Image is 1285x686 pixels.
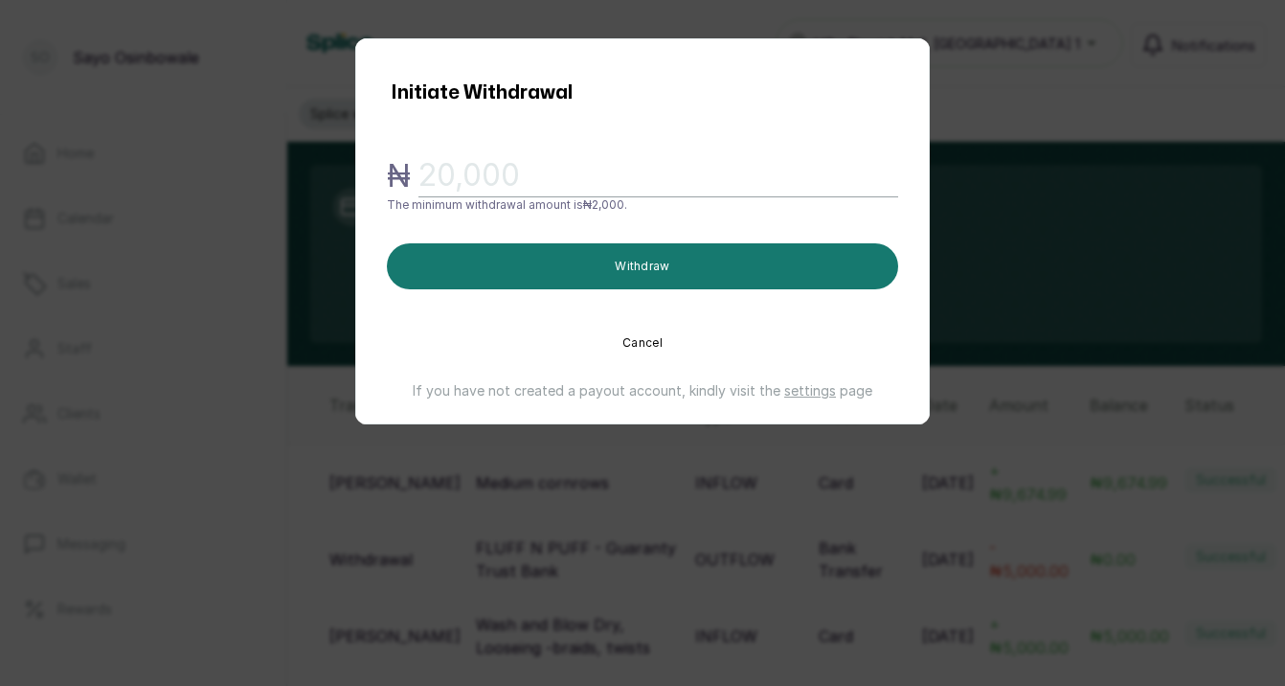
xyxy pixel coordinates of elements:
p: The minimum withdrawal amount is ₦ 2,000. [387,197,898,213]
p: If you have not created a payout account, kindly visit the page [387,366,898,400]
button: Cancel [387,320,898,366]
p: ₦ [387,155,411,197]
a: settings [784,382,836,399]
button: Withdraw [387,243,898,289]
h1: Initiate Withdrawal [391,78,573,108]
input: 20,000 [418,154,898,197]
